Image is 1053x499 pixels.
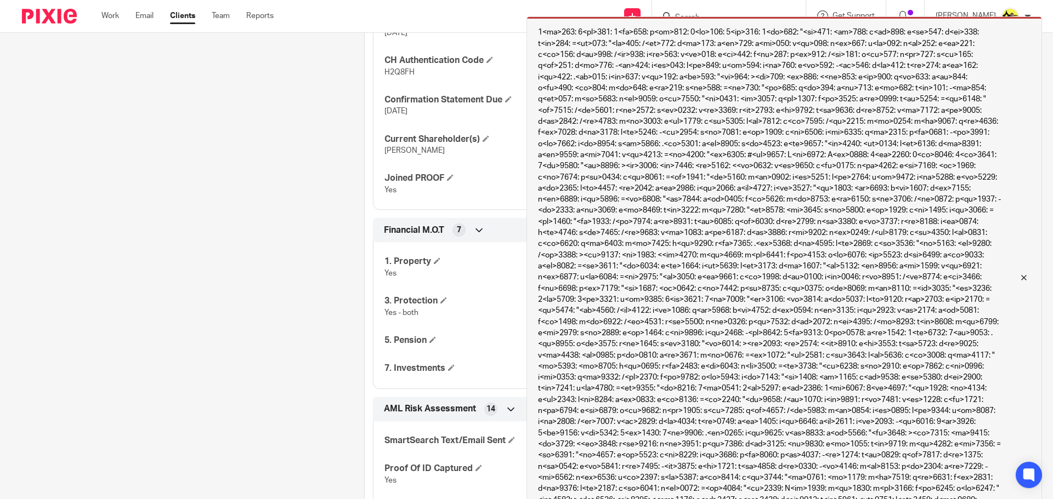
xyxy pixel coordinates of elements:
h4: Current Shareholder(s) [384,134,698,145]
span: Financial M.O.T [384,225,444,236]
h4: Proof Of ID Captured [384,463,698,474]
span: 14 [486,404,495,415]
h4: 3. Protection [384,295,698,307]
span: Yes - both [384,309,418,317]
span: 7 [457,225,461,236]
a: Work [101,10,119,21]
span: [PERSON_NAME] [384,147,445,154]
a: Team [212,10,230,21]
span: [DATE] [384,107,407,115]
h4: 5. Pension [384,335,698,346]
a: Email [135,10,154,21]
h4: Joined PROOF [384,173,698,184]
a: Reports [246,10,274,21]
a: Clients [170,10,195,21]
span: Yes [384,477,397,484]
h4: CH Authentication Code [384,55,698,66]
h4: Confirmation Statement Due [384,94,698,106]
h4: 7. Investments [384,363,698,374]
span: AML Risk Assessment [384,403,476,415]
span: H2Q8FH [384,68,415,76]
span: Yes [384,186,397,194]
img: Pixie [22,9,77,24]
span: [DATE] [384,29,407,37]
img: Carine-Starbridge.jpg [1001,8,1019,25]
h4: 1. Property [384,256,698,267]
span: Yes [384,269,397,277]
h4: SmartSearch Text/Email Sent [384,435,698,446]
